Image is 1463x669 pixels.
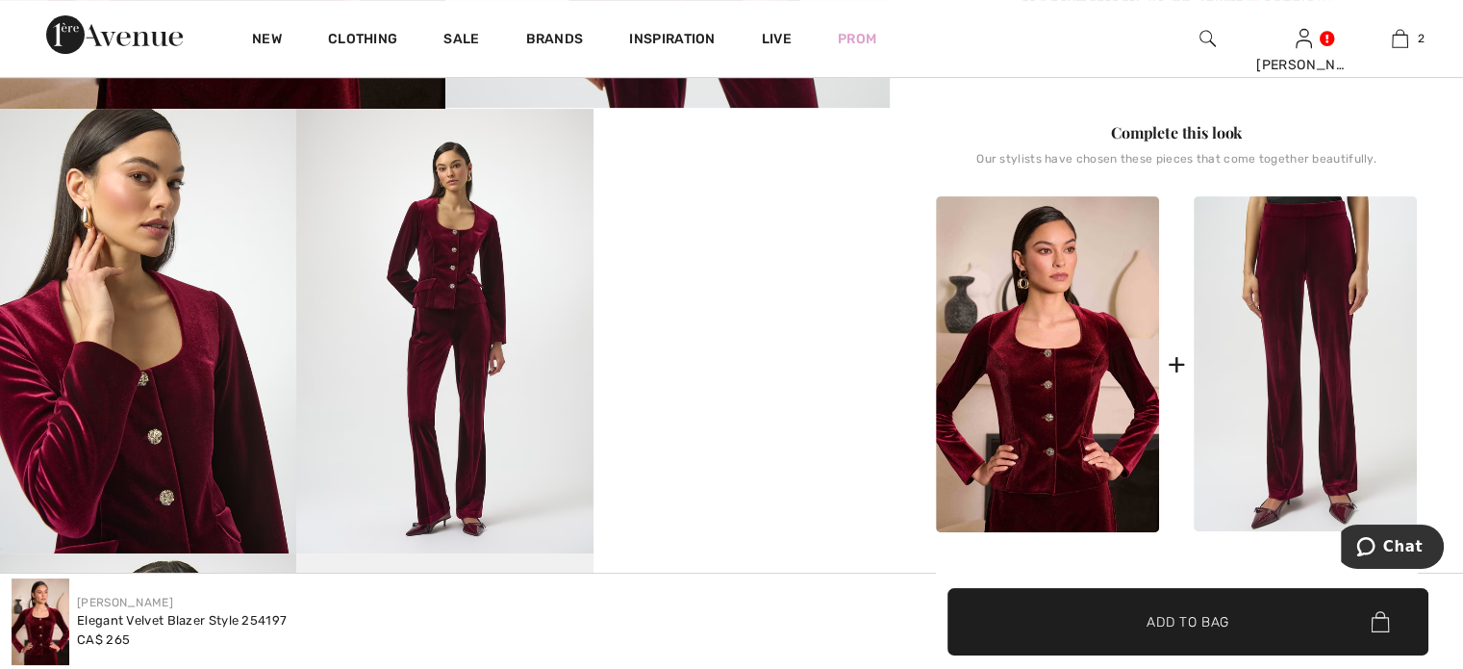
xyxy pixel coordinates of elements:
[936,196,1159,532] img: Elegant Velvet Blazer Style 254197
[936,121,1417,144] div: Complete this look
[762,29,792,49] a: Live
[1392,27,1408,50] img: My Bag
[77,611,287,630] div: Elegant Velvet Blazer Style 254197
[46,15,183,54] img: 1ère Avenue
[629,31,715,51] span: Inspiration
[593,109,890,257] video: Your browser does not support the video tag.
[1296,27,1312,50] img: My Info
[1199,27,1216,50] img: search the website
[526,31,584,51] a: Brands
[936,152,1417,181] div: Our stylists have chosen these pieces that come together beautifully.
[1418,30,1425,47] span: 2
[328,31,397,51] a: Clothing
[1256,55,1350,75] div: [PERSON_NAME]
[1371,611,1389,632] img: Bag.svg
[1296,29,1312,47] a: Sign In
[1352,27,1447,50] a: 2
[12,579,69,665] img: Elegant Velvet Blazer Style 254197
[296,109,593,553] img: Elegant Velvet Blazer Style 254197. 4
[947,588,1428,656] button: Add to Bag
[838,29,876,49] a: Prom
[77,596,173,609] a: [PERSON_NAME]
[1167,343,1185,386] div: +
[1147,611,1229,631] span: Add to Bag
[252,31,282,51] a: New
[77,632,130,647] span: CA$ 265
[1341,525,1444,573] iframe: Opens a widget where you can chat to one of our agents
[443,31,479,51] a: Sale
